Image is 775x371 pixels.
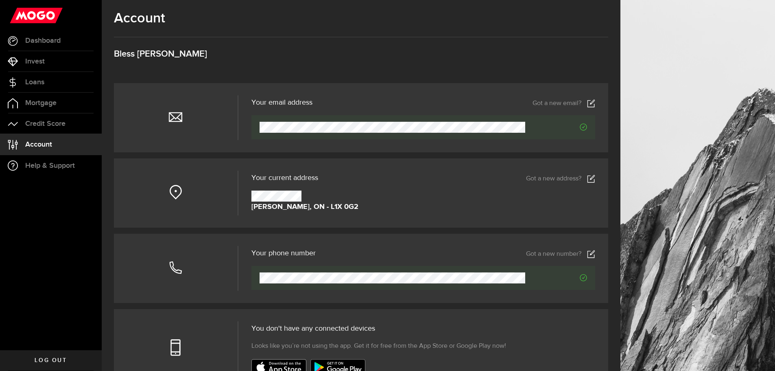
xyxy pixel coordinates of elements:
span: Mortgage [25,99,57,107]
h3: Bless [PERSON_NAME] [114,50,608,59]
button: Open LiveChat chat widget [7,3,31,28]
span: Credit Score [25,120,65,127]
span: Verified [525,123,587,131]
span: Looks like you’re not using the app. Get it for free from the App Store or Google Play now! [251,341,506,351]
h3: Your email address [251,99,312,106]
span: Log out [35,358,67,363]
a: Got a new address? [526,175,595,183]
span: Account [25,141,52,148]
h3: Your phone number [251,250,316,257]
span: Invest [25,58,45,65]
h1: Account [114,10,608,26]
strong: [PERSON_NAME], ON - L1X 0G2 [251,202,358,213]
a: Got a new email? [533,99,595,108]
a: Got a new number? [526,250,595,258]
span: Loans [25,79,44,86]
span: Your current address [251,174,318,182]
span: Dashboard [25,37,61,44]
span: Verified [525,274,587,281]
span: Help & Support [25,162,75,169]
span: You don't have any connected devices [251,325,375,332]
